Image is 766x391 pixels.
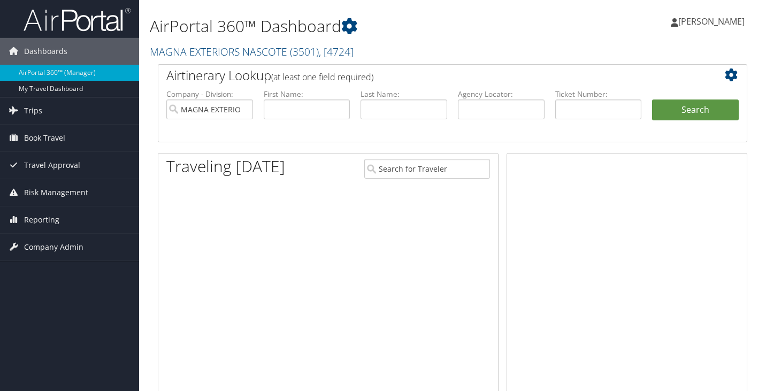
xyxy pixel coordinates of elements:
[166,66,690,85] h2: Airtinerary Lookup
[361,89,447,99] label: Last Name:
[271,71,373,83] span: (at least one field required)
[24,97,42,124] span: Trips
[319,44,354,59] span: , [ 4724 ]
[150,15,554,37] h1: AirPortal 360™ Dashboard
[24,234,83,260] span: Company Admin
[671,5,755,37] a: [PERSON_NAME]
[24,38,67,65] span: Dashboards
[24,152,80,179] span: Travel Approval
[24,206,59,233] span: Reporting
[264,89,350,99] label: First Name:
[290,44,319,59] span: ( 3501 )
[150,44,354,59] a: MAGNA EXTERIORS NASCOTE
[678,16,745,27] span: [PERSON_NAME]
[166,155,285,178] h1: Traveling [DATE]
[24,179,88,206] span: Risk Management
[555,89,642,99] label: Ticket Number:
[364,159,489,179] input: Search for Traveler
[166,89,253,99] label: Company - Division:
[458,89,545,99] label: Agency Locator:
[24,125,65,151] span: Book Travel
[24,7,131,32] img: airportal-logo.png
[652,99,739,121] button: Search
